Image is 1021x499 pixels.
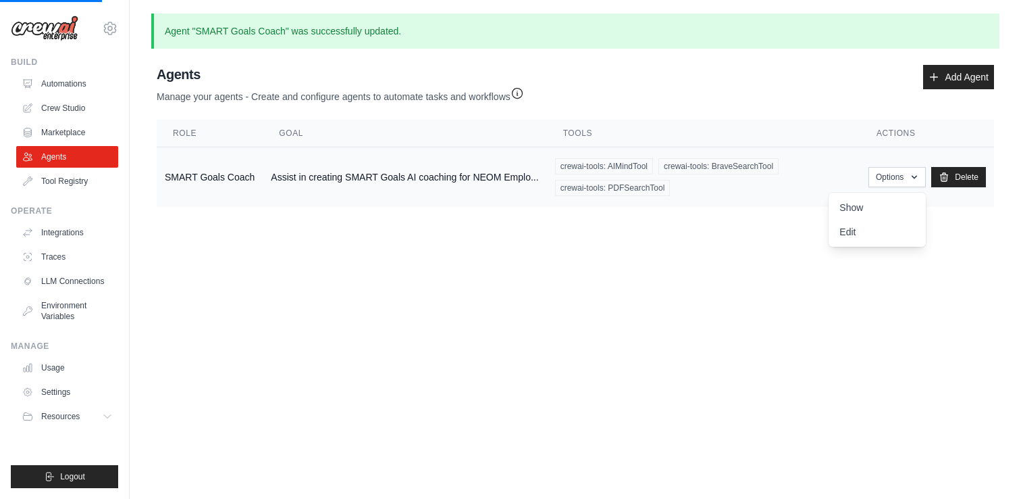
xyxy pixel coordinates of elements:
td: Assist in creating SMART Goals AI coaching for NEOM Emplo... [263,147,546,208]
div: Operate [11,206,118,216]
td: SMART Goals Coach [157,147,263,208]
img: Logo [11,16,78,41]
p: Manage your agents - Create and configure agents to automate tasks and workflows [157,84,524,103]
th: Actions [860,120,994,147]
a: Traces [16,246,118,268]
a: Settings [16,381,118,403]
span: Resources [41,411,80,422]
a: Agents [16,146,118,168]
a: Tool Registry [16,170,118,192]
a: LLM Connections [16,270,118,292]
a: Environment Variables [16,295,118,327]
a: Edit [829,220,926,244]
a: Integrations [16,222,118,243]
th: Role [157,120,263,147]
a: Show [829,195,926,220]
span: crewai-tools: PDFSearchTool [555,180,671,196]
span: crewai-tools: AIMindTool [555,158,653,174]
h2: Agents [157,65,524,84]
span: Logout [60,471,85,482]
button: Logout [11,465,118,488]
p: Agent "SMART Goals Coach" was successfully updated. [151,14,999,49]
th: Tools [547,120,860,147]
a: Add Agent [923,65,994,89]
a: Automations [16,73,118,95]
th: Goal [263,120,546,147]
span: crewai-tools: BraveSearchTool [658,158,779,174]
div: Build [11,57,118,68]
button: Resources [16,406,118,427]
a: Delete [931,167,986,187]
button: Options [868,167,926,187]
a: Marketplace [16,122,118,143]
div: Manage [11,341,118,352]
a: Crew Studio [16,97,118,119]
a: Usage [16,357,118,379]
